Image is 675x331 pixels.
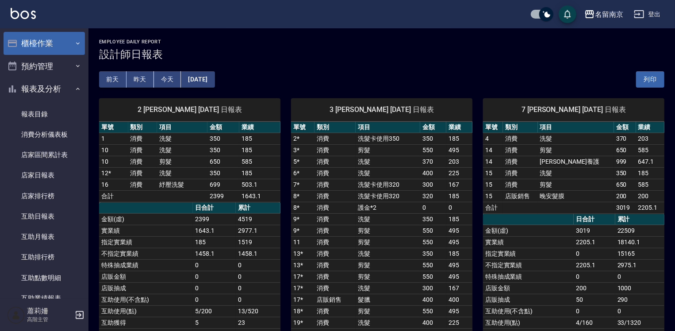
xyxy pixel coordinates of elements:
[485,135,489,142] a: 4
[446,294,472,305] td: 400
[314,225,356,236] td: 消費
[614,179,636,190] td: 650
[293,239,300,246] a: 11
[614,202,636,213] td: 3019
[128,133,157,144] td: 消費
[207,156,239,167] td: 650
[4,247,85,267] a: 互助排行榜
[236,202,280,214] th: 累計
[193,282,236,294] td: 0
[538,122,614,133] th: 項目
[236,305,280,317] td: 13/520
[356,282,420,294] td: 洗髮
[446,271,472,282] td: 495
[636,167,664,179] td: 185
[314,236,356,248] td: 消費
[314,305,356,317] td: 消費
[4,165,85,185] a: 店家日報表
[99,190,128,202] td: 合計
[314,190,356,202] td: 消費
[157,156,207,167] td: 剪髮
[239,144,280,156] td: 185
[314,179,356,190] td: 消費
[4,206,85,227] a: 互助日報表
[128,144,157,156] td: 消費
[420,305,446,317] td: 550
[193,225,236,236] td: 1643.1
[615,236,664,248] td: 18140.1
[207,122,239,133] th: 金額
[636,144,664,156] td: 585
[538,190,614,202] td: 晚安髮膜
[615,225,664,236] td: 22509
[356,225,420,236] td: 剪髮
[483,271,574,282] td: 特殊抽成業績
[485,169,492,177] a: 15
[574,236,615,248] td: 2205.1
[446,236,472,248] td: 495
[4,124,85,145] a: 消費分析儀表板
[157,179,207,190] td: 紓壓洗髮
[99,317,193,328] td: 互助獲得
[420,282,446,294] td: 300
[4,55,85,78] button: 預約管理
[314,271,356,282] td: 消費
[236,294,280,305] td: 0
[615,214,664,225] th: 累計
[4,268,85,288] a: 互助點數明細
[157,133,207,144] td: 洗髮
[483,282,574,294] td: 店販金額
[483,248,574,259] td: 指定實業績
[446,248,472,259] td: 185
[193,271,236,282] td: 0
[483,259,574,271] td: 不指定實業績
[581,5,627,23] button: 名留南京
[207,190,239,202] td: 2399
[614,167,636,179] td: 350
[356,271,420,282] td: 剪髮
[99,294,193,305] td: 互助使用(不含點)
[99,122,280,202] table: a dense table
[483,236,574,248] td: 實業績
[356,179,420,190] td: 洗髮卡使用320
[356,122,420,133] th: 項目
[239,122,280,133] th: 業績
[193,305,236,317] td: 5/200
[236,282,280,294] td: 0
[193,213,236,225] td: 2399
[630,6,664,23] button: 登出
[356,259,420,271] td: 剪髮
[420,213,446,225] td: 350
[99,271,193,282] td: 店販金額
[314,294,356,305] td: 店販銷售
[574,271,615,282] td: 0
[239,167,280,179] td: 185
[615,294,664,305] td: 290
[446,144,472,156] td: 495
[356,213,420,225] td: 洗髮
[101,158,108,165] a: 10
[157,122,207,133] th: 項目
[239,133,280,144] td: 185
[636,133,664,144] td: 203
[110,105,270,114] span: 2 [PERSON_NAME] [DATE] 日報表
[446,225,472,236] td: 495
[485,158,492,165] a: 14
[314,259,356,271] td: 消費
[99,71,127,88] button: 前天
[420,248,446,259] td: 350
[99,48,664,61] h3: 設計師日報表
[420,122,446,133] th: 金額
[636,202,664,213] td: 2205.1
[574,305,615,317] td: 0
[485,146,492,154] a: 14
[99,259,193,271] td: 特殊抽成業績
[356,236,420,248] td: 剪髮
[538,133,614,144] td: 洗髮
[236,236,280,248] td: 1519
[4,145,85,165] a: 店家區間累計表
[483,294,574,305] td: 店販抽成
[99,282,193,294] td: 店販抽成
[574,317,615,328] td: 4/160
[99,39,664,45] h2: Employee Daily Report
